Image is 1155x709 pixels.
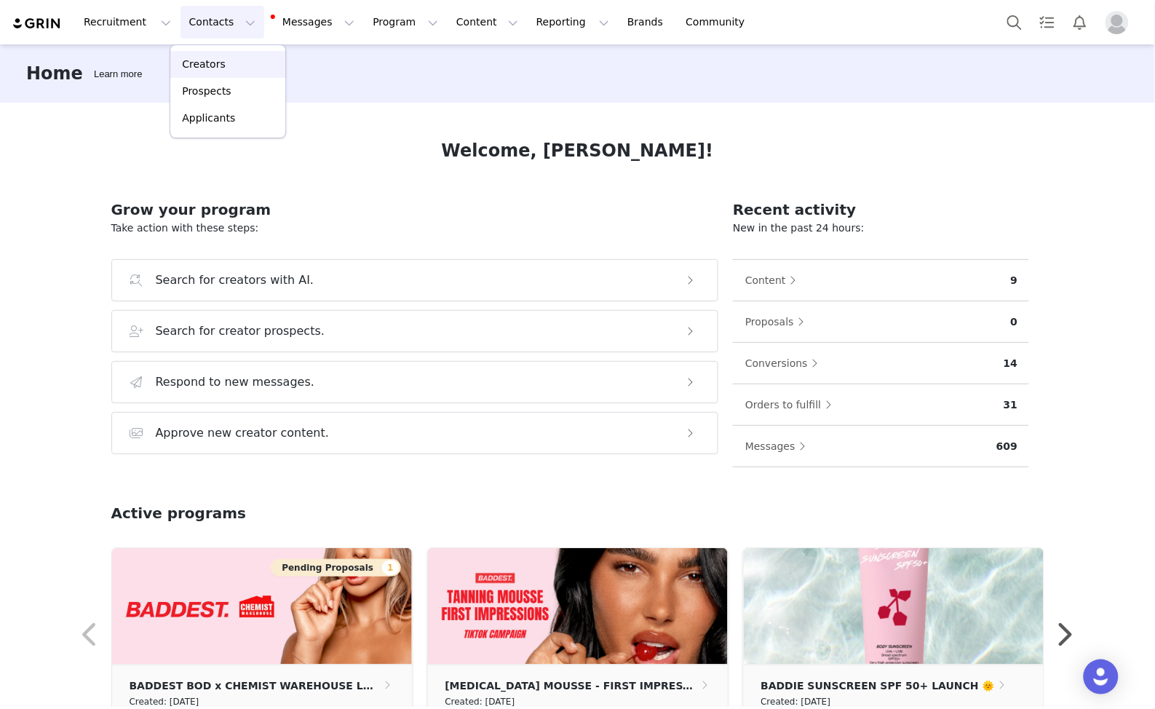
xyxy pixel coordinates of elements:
img: f471eeb7-4b9e-48a9-8c30-019ae9ba8dc7.png [744,548,1044,665]
a: Tasks [1031,6,1063,39]
h3: Respond to new messages. [156,373,315,391]
button: Content [448,6,527,39]
h2: Recent activity [733,199,1029,221]
p: 14 [1004,356,1017,371]
img: grin logo [12,17,63,31]
button: Approve new creator content. [111,412,719,454]
button: Pending Proposals1 [271,559,400,577]
h3: Search for creators with AI. [156,272,314,289]
p: 0 [1011,314,1018,330]
p: New in the past 24 hours: [733,221,1029,236]
button: Messages [745,435,814,458]
h2: Grow your program [111,199,719,221]
button: Profile [1097,11,1143,34]
button: Program [364,6,447,39]
a: Community [678,6,761,39]
h3: Home [26,60,83,87]
button: Orders to fulfill [745,393,839,416]
button: Search for creators with AI. [111,259,719,301]
img: 30105e50-fbc6-491f-abf8-c055b00be18f.png [428,548,728,665]
h3: Search for creator prospects. [156,322,325,340]
p: 9 [1011,273,1018,288]
h1: Welcome, [PERSON_NAME]! [442,138,714,164]
div: Open Intercom Messenger [1084,660,1119,694]
button: Search [999,6,1031,39]
button: Proposals [745,310,812,333]
button: Messages [265,6,363,39]
h3: Approve new creator content. [156,424,330,442]
p: BADDEST BOD x CHEMIST WAREHOUSE LAUNCH [130,678,381,694]
p: Creators [182,57,226,72]
a: Brands [619,6,676,39]
button: Content [745,269,804,292]
div: Tooltip anchor [91,67,145,82]
button: Search for creator prospects. [111,310,719,352]
button: Notifications [1064,6,1096,39]
button: Respond to new messages. [111,361,719,403]
button: Conversions [745,352,826,375]
button: Reporting [528,6,618,39]
p: Prospects [182,84,231,99]
p: BADDIE SUNSCREEN SPF 50+ LAUNCH 🌞 [761,678,996,694]
h2: Active programs [111,502,247,524]
p: [MEDICAL_DATA] MOUSSE - FIRST IMPRESSIONS CAMPAIGN [445,678,699,694]
button: Recruitment [75,6,180,39]
p: 31 [1004,397,1017,413]
p: Applicants [182,111,235,126]
button: Contacts [180,6,264,39]
img: e3dfdf53-ca2f-4265-8276-c5e26eec39b0.jpg [112,548,412,665]
img: placeholder-profile.jpg [1106,11,1129,34]
p: 609 [996,439,1017,454]
p: Take action with these steps: [111,221,719,236]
